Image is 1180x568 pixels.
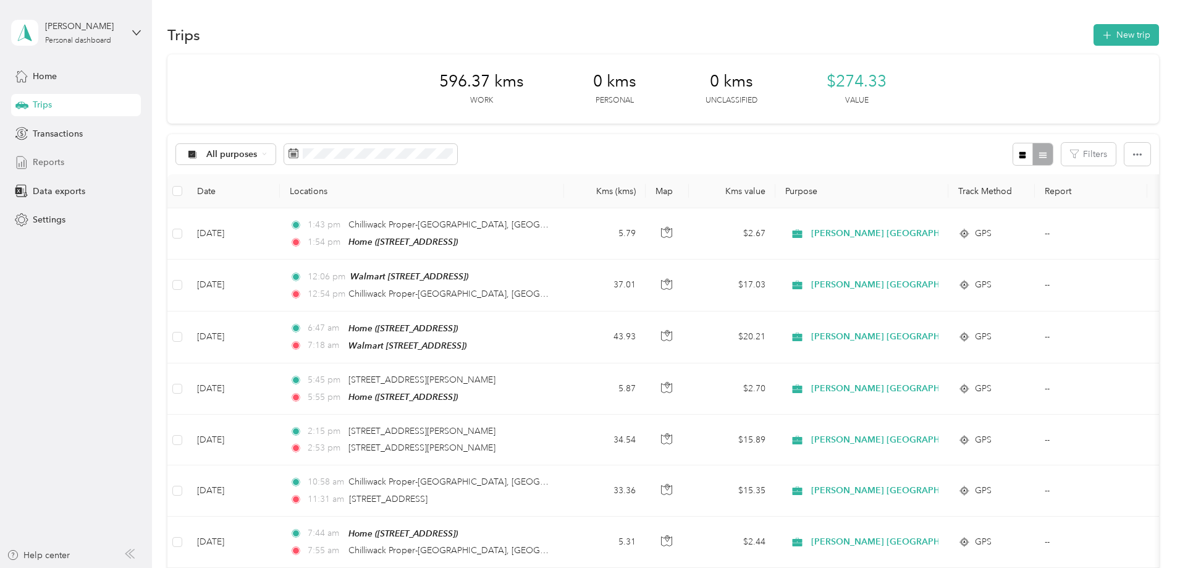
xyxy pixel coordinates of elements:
[33,98,52,111] span: Trips
[593,72,636,91] span: 0 kms
[308,475,343,489] span: 10:58 am
[811,278,979,292] span: [PERSON_NAME] [GEOGRAPHIC_DATA]
[811,484,979,498] span: [PERSON_NAME] [GEOGRAPHIC_DATA]
[811,535,979,549] span: [PERSON_NAME] [GEOGRAPHIC_DATA]
[975,382,992,396] span: GPS
[308,373,343,387] span: 5:45 pm
[975,330,992,344] span: GPS
[348,477,694,487] span: Chilliwack Proper-[GEOGRAPHIC_DATA], [GEOGRAPHIC_DATA], [GEOGRAPHIC_DATA]
[439,72,524,91] span: 596.37 kms
[206,150,258,159] span: All purposes
[1061,143,1116,166] button: Filters
[348,443,495,453] span: [STREET_ADDRESS][PERSON_NAME]
[45,20,122,33] div: [PERSON_NAME]
[348,341,466,350] span: Walmart [STREET_ADDRESS])
[308,391,343,404] span: 5:55 pm
[975,484,992,498] span: GPS
[845,95,869,106] p: Value
[470,95,493,106] p: Work
[975,535,992,549] span: GPS
[348,219,694,230] span: Chilliwack Proper-[GEOGRAPHIC_DATA], [GEOGRAPHIC_DATA], [GEOGRAPHIC_DATA]
[33,185,85,198] span: Data exports
[564,260,646,311] td: 37.01
[348,426,495,436] span: [STREET_ADDRESS][PERSON_NAME]
[689,517,775,568] td: $2.44
[33,127,83,140] span: Transactions
[975,433,992,447] span: GPS
[308,235,343,249] span: 1:54 pm
[45,37,111,45] div: Personal dashboard
[187,208,280,260] td: [DATE]
[308,527,343,540] span: 7:44 am
[1035,363,1147,415] td: --
[689,312,775,363] td: $20.21
[1111,499,1180,568] iframe: Everlance-gr Chat Button Frame
[187,517,280,568] td: [DATE]
[187,465,280,516] td: [DATE]
[33,70,57,83] span: Home
[1035,260,1147,311] td: --
[646,174,689,208] th: Map
[689,208,775,260] td: $2.67
[348,323,458,333] span: Home ([STREET_ADDRESS])
[308,321,343,335] span: 6:47 am
[348,392,458,402] span: Home ([STREET_ADDRESS])
[280,174,564,208] th: Locations
[596,95,634,106] p: Personal
[1035,517,1147,568] td: --
[811,330,979,344] span: [PERSON_NAME] [GEOGRAPHIC_DATA]
[775,174,948,208] th: Purpose
[187,312,280,363] td: [DATE]
[187,174,280,208] th: Date
[167,28,200,41] h1: Trips
[308,544,343,557] span: 7:55 am
[308,493,344,506] span: 11:31 am
[348,528,458,538] span: Home ([STREET_ADDRESS])
[689,415,775,465] td: $15.89
[187,415,280,465] td: [DATE]
[689,260,775,311] td: $17.03
[348,545,694,556] span: Chilliwack Proper-[GEOGRAPHIC_DATA], [GEOGRAPHIC_DATA], [GEOGRAPHIC_DATA]
[350,271,468,281] span: Walmart [STREET_ADDRESS])
[1035,312,1147,363] td: --
[811,382,979,396] span: [PERSON_NAME] [GEOGRAPHIC_DATA]
[308,270,345,284] span: 12:06 pm
[948,174,1035,208] th: Track Method
[348,375,495,385] span: [STREET_ADDRESS][PERSON_NAME]
[710,72,753,91] span: 0 kms
[308,441,343,455] span: 2:53 pm
[689,174,775,208] th: Kms value
[1035,208,1147,260] td: --
[187,260,280,311] td: [DATE]
[1035,415,1147,465] td: --
[975,227,992,240] span: GPS
[975,278,992,292] span: GPS
[308,425,343,438] span: 2:15 pm
[1035,465,1147,516] td: --
[187,363,280,415] td: [DATE]
[308,287,343,301] span: 12:54 pm
[827,72,887,91] span: $274.33
[564,517,646,568] td: 5.31
[564,465,646,516] td: 33.36
[1094,24,1159,46] button: New trip
[564,415,646,465] td: 34.54
[308,218,343,232] span: 1:43 pm
[33,156,64,169] span: Reports
[7,549,70,562] button: Help center
[689,465,775,516] td: $15.35
[564,174,646,208] th: Kms (kms)
[564,363,646,415] td: 5.87
[564,208,646,260] td: 5.79
[308,339,343,352] span: 7:18 am
[348,289,694,299] span: Chilliwack Proper-[GEOGRAPHIC_DATA], [GEOGRAPHIC_DATA], [GEOGRAPHIC_DATA]
[811,227,979,240] span: [PERSON_NAME] [GEOGRAPHIC_DATA]
[1035,174,1147,208] th: Report
[706,95,757,106] p: Unclassified
[564,312,646,363] td: 43.93
[33,213,65,226] span: Settings
[811,433,979,447] span: [PERSON_NAME] [GEOGRAPHIC_DATA]
[349,494,428,504] span: [STREET_ADDRESS]
[689,363,775,415] td: $2.70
